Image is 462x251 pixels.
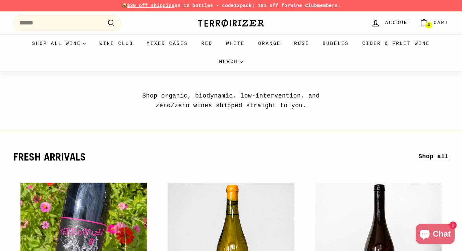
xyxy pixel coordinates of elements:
[13,2,449,9] p: 📦 on 12 bottles - code | 10% off for members.
[212,53,249,71] summary: Merch
[251,35,287,53] a: Orange
[414,224,457,246] inbox-online-store-chat: Shopify online store chat
[385,19,411,26] span: Account
[287,35,316,53] a: Rosé
[418,152,449,162] a: Shop all
[415,13,453,33] a: Cart
[219,35,251,53] a: White
[127,3,175,8] span: $30 off shipping
[127,91,335,111] p: Shop organic, biodynamic, low-intervention, and zero/zero wines shipped straight to you.
[194,35,219,53] a: Red
[434,19,449,26] span: Cart
[93,35,140,53] a: Wine Club
[13,151,418,163] h2: fresh arrivals
[427,23,430,27] span: 4
[140,35,194,53] a: Mixed Cases
[290,3,317,8] a: Wine Club
[316,35,355,53] a: Bubbles
[25,35,93,53] summary: Shop all wine
[234,3,252,8] strong: 12pack
[356,35,437,53] a: Cider & Fruit Wine
[367,13,415,33] a: Account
